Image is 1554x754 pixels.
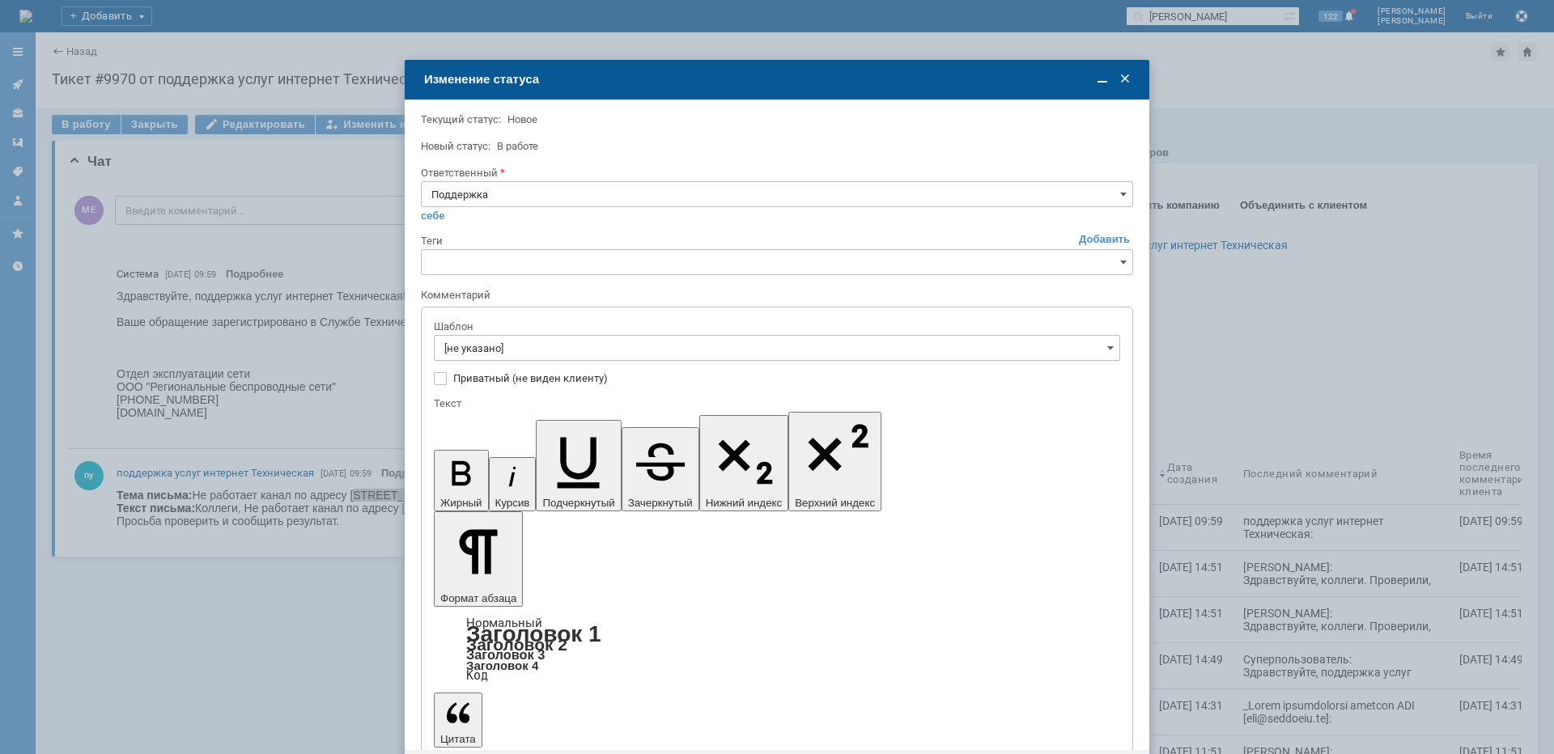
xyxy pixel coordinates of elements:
span: Зачеркнутый [628,497,693,509]
div: Комментарий [421,288,1130,303]
span: Нижний индекс [706,497,783,509]
span: Цитата [440,733,476,745]
button: Зачеркнутый [622,427,699,511]
span: В работе [497,140,538,152]
button: Курсив [489,457,537,511]
button: Нижний индекс [699,415,789,511]
span: Верхний индекс [795,497,875,509]
a: Заголовок 1 [466,621,601,646]
div: Формат абзаца [434,618,1120,681]
label: Новый статус: [421,140,490,152]
a: себе [421,210,445,222]
div: Теги [421,235,1130,246]
a: Заголовок 2 [466,635,567,654]
div: Текст [434,398,1117,409]
label: Текущий статус: [421,113,501,125]
a: Заголовок 4 [466,659,538,672]
a: Код [466,668,488,683]
button: Цитата [434,693,482,748]
span: Формат абзаца [440,592,516,604]
a: Заголовок 3 [466,647,545,662]
button: Формат абзаца [434,511,523,607]
a: Добавить [1079,233,1130,246]
span: Новое [507,113,537,125]
div: Шаблон [434,321,1117,332]
span: Жирный [440,497,482,509]
label: Приватный (не виден клиенту) [453,372,1117,385]
button: Верхний индекс [788,412,881,511]
a: Нормальный [466,616,542,630]
span: Курсив [495,497,530,509]
button: Подчеркнутый [536,420,621,511]
div: Ответственный [421,167,1130,178]
span: Подчеркнутый [542,497,614,509]
span: Закрыть [1117,71,1133,87]
div: Изменение статуса [424,72,1133,87]
span: Свернуть (Ctrl + M) [1094,71,1110,87]
button: Жирный [434,450,489,511]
